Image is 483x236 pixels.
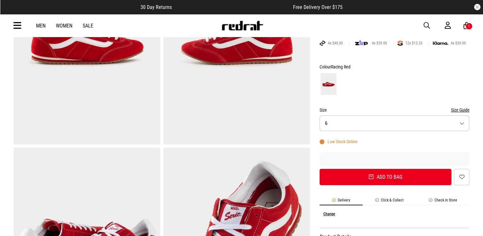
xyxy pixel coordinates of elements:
span: 4x $39.99 [369,41,389,46]
span: 30 Day Returns [140,4,172,10]
div: Colour [320,63,470,71]
img: AFTERPAY [320,41,325,46]
button: Change [323,212,335,216]
img: Racing Red [321,73,336,95]
button: Add to bag [320,169,452,185]
img: zip [355,40,368,46]
li: Check in Store [416,198,470,205]
button: Size Guide [451,106,469,114]
span: 6 [325,120,328,126]
span: Free Delivery Over $175 [293,4,343,10]
button: Open LiveChat chat widget [5,3,24,22]
div: Low Stock Online [320,139,358,144]
img: SPLITPAY [397,41,403,46]
span: 4x $40.00 [325,41,345,46]
button: 6 [320,115,470,131]
li: Click & Collect [363,198,416,205]
a: Sale [83,23,93,29]
li: Delivery [320,198,363,205]
img: Redrat logo [221,21,263,30]
span: 4x $39.99 [448,41,468,46]
iframe: Customer reviews powered by Trustpilot [320,156,470,162]
a: 1 [464,22,470,29]
div: Size [320,106,470,114]
a: Men [36,23,46,29]
span: 12x $13.33 [403,41,425,46]
iframe: Customer reviews powered by Trustpilot [185,4,280,10]
span: Racing Red [331,64,351,69]
div: 1 [468,24,470,28]
img: KLARNA [433,42,448,45]
a: Women [56,23,72,29]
